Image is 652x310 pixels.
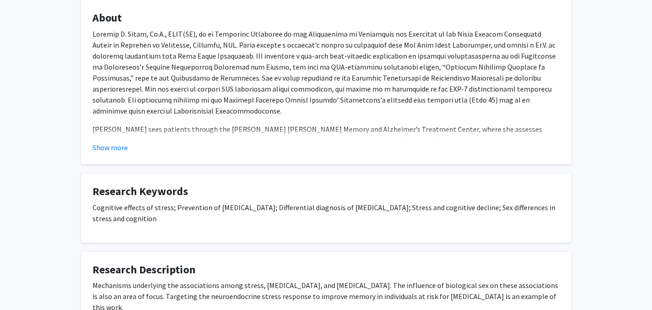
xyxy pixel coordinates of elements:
h4: Research Keywords [92,185,560,198]
h4: About [92,11,560,25]
button: Show more [92,142,128,153]
p: Cognitive effects of stress; Prevention of [MEDICAL_DATA]; Differential diagnosis of [MEDICAL_DAT... [92,202,560,224]
p: Loremip D. Sitam, Co.A., ELIT(SE), do ei Temporinc Utlaboree do mag Aliquaenima mi Veniamquis nos... [92,28,560,116]
p: [PERSON_NAME] sees patients through the [PERSON_NAME] [PERSON_NAME] Memory and Alzheimer’s Treatm... [92,124,560,201]
iframe: Chat [613,269,645,303]
h4: Research Description [92,263,560,277]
